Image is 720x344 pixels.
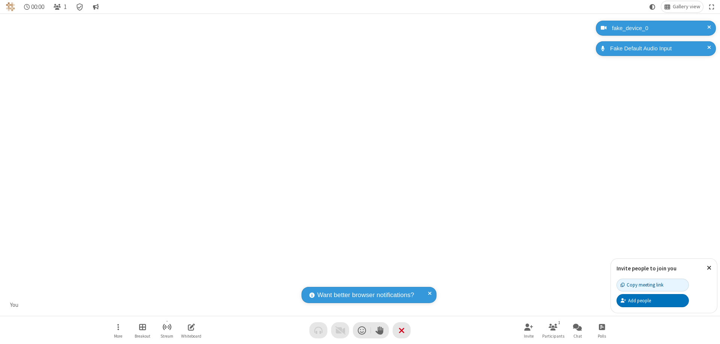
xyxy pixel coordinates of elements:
[542,334,564,338] span: Participants
[566,320,589,341] button: Open chat
[107,320,129,341] button: Open menu
[181,334,201,338] span: Whiteboard
[131,320,154,341] button: Manage Breakout Rooms
[706,1,717,12] button: Fullscreen
[21,1,48,12] div: Timer
[524,334,534,338] span: Invite
[673,4,700,10] span: Gallery view
[331,322,349,338] button: Video
[646,1,658,12] button: Using system theme
[371,322,389,338] button: Raise hand
[309,322,327,338] button: Audio problem - check your Internet connection or call by phone
[135,334,150,338] span: Breakout
[73,1,87,12] div: Meeting details Encryption enabled
[353,322,371,338] button: Send a reaction
[616,265,676,272] label: Invite people to join you
[542,320,564,341] button: Open participant list
[90,1,102,12] button: Conversation
[160,334,173,338] span: Stream
[7,301,21,309] div: You
[64,3,67,11] span: 1
[591,320,613,341] button: Open poll
[573,334,582,338] span: Chat
[50,1,70,12] button: Open participant list
[616,279,689,291] button: Copy meeting link
[180,320,202,341] button: Open shared whiteboard
[661,1,703,12] button: Change layout
[156,320,178,341] button: Start streaming
[616,294,689,307] button: Add people
[6,2,15,11] img: QA Selenium DO NOT DELETE OR CHANGE
[609,24,710,33] div: fake_device_0
[621,281,663,288] div: Copy meeting link
[598,334,606,338] span: Polls
[607,44,710,53] div: Fake Default Audio Input
[701,259,717,277] button: Close popover
[114,334,122,338] span: More
[556,319,562,326] div: 1
[317,290,414,300] span: Want better browser notifications?
[31,3,44,11] span: 00:00
[517,320,540,341] button: Invite participants (⌘+Shift+I)
[393,322,411,338] button: End or leave meeting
